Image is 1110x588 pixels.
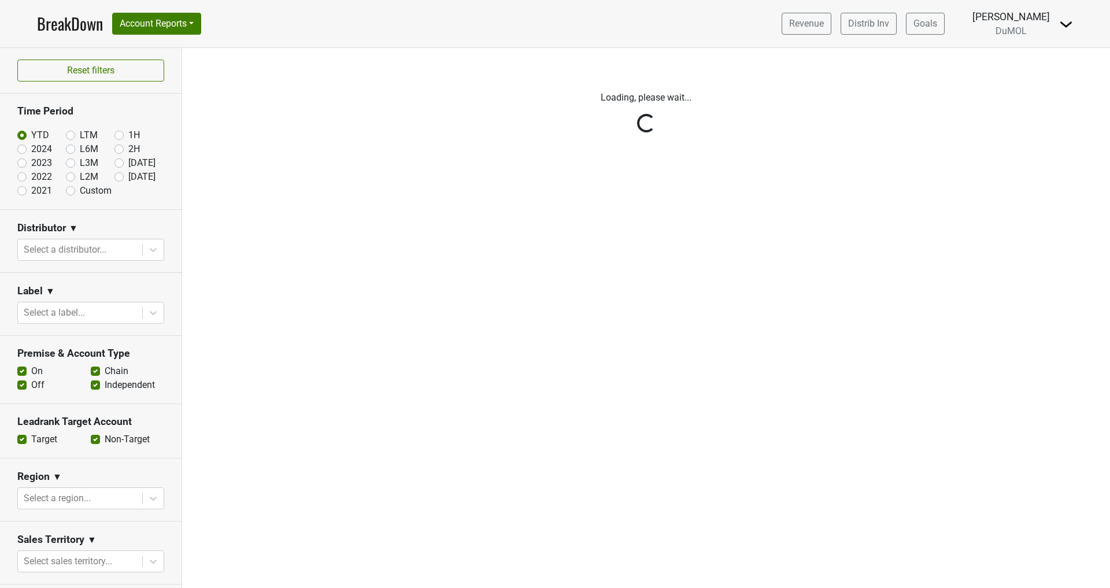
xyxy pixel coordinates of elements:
a: Goals [906,13,945,35]
a: Distrib Inv [841,13,897,35]
img: Dropdown Menu [1059,17,1073,31]
p: Loading, please wait... [325,91,967,105]
div: [PERSON_NAME] [972,9,1050,24]
a: Revenue [782,13,831,35]
span: DuMOL [996,25,1027,36]
button: Account Reports [112,13,201,35]
a: BreakDown [37,12,103,36]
